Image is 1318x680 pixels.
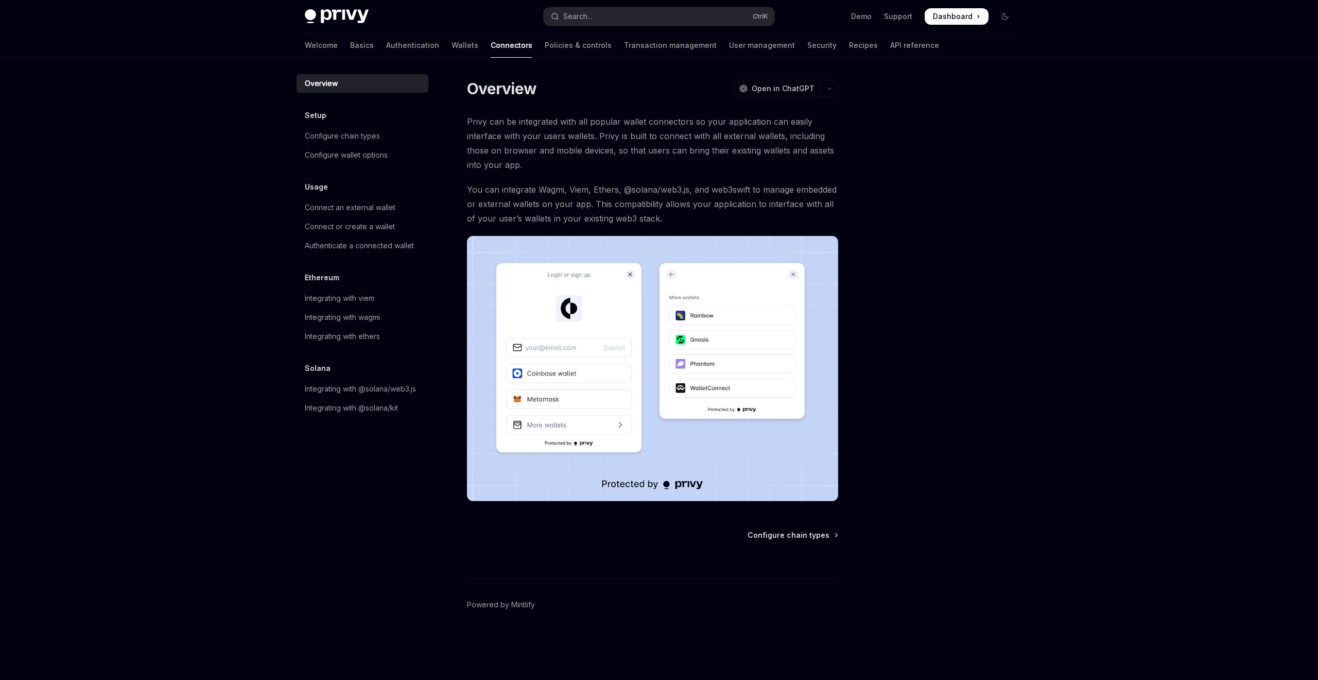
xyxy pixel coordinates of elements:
span: Ctrl K [753,12,768,21]
a: Support [884,11,912,22]
div: Configure wallet options [305,149,388,161]
span: Dashboard [933,11,973,22]
div: Authenticate a connected wallet [305,240,414,252]
a: Integrating with ethers [297,327,428,346]
a: Wallets [452,33,478,58]
a: Configure wallet options [297,146,428,164]
div: Integrating with @solana/kit [305,402,398,414]
a: Security [807,33,837,58]
button: Open search [544,7,774,26]
a: Authenticate a connected wallet [297,236,428,255]
button: Open in ChatGPT [733,80,821,97]
div: Search... [563,10,592,23]
div: Integrating with @solana/web3.js [305,383,416,395]
a: Connect or create a wallet [297,217,428,236]
a: Recipes [849,33,878,58]
h5: Setup [305,109,326,122]
a: User management [729,33,795,58]
div: Integrating with ethers [305,330,380,343]
a: Overview [297,74,428,93]
a: Configure chain types [297,127,428,145]
h5: Usage [305,181,328,193]
a: Integrating with @solana/kit [297,399,428,417]
a: Configure chain types [748,530,837,540]
div: Integrating with viem [305,292,374,304]
a: Dashboard [925,8,989,25]
h1: Overview [467,79,536,98]
span: You can integrate Wagmi, Viem, Ethers, @solana/web3.js, and web3swift to manage embedded or exter... [467,182,838,226]
img: dark logo [305,9,369,24]
a: Connectors [491,33,532,58]
h5: Solana [305,362,331,375]
a: Demo [851,11,872,22]
a: Integrating with wagmi [297,308,428,327]
div: Connect or create a wallet [305,220,395,233]
a: Integrating with @solana/web3.js [297,380,428,398]
a: Authentication [386,33,439,58]
a: Connect an external wallet [297,198,428,217]
a: Welcome [305,33,338,58]
span: Open in ChatGPT [752,83,814,94]
div: Configure chain types [305,130,380,142]
a: API reference [890,33,939,58]
span: Configure chain types [748,530,829,540]
span: Privy can be integrated with all popular wallet connectors so your application can easily interfa... [467,114,838,172]
div: Connect an external wallet [305,201,395,214]
button: Toggle dark mode [997,8,1013,25]
h5: Ethereum [305,271,339,284]
div: Integrating with wagmi [305,311,380,324]
a: Basics [350,33,374,58]
img: Connectors3 [467,236,838,501]
a: Integrating with viem [297,289,428,308]
a: Powered by Mintlify [467,600,535,610]
div: Overview [305,77,338,90]
a: Policies & controls [545,33,612,58]
a: Transaction management [624,33,717,58]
